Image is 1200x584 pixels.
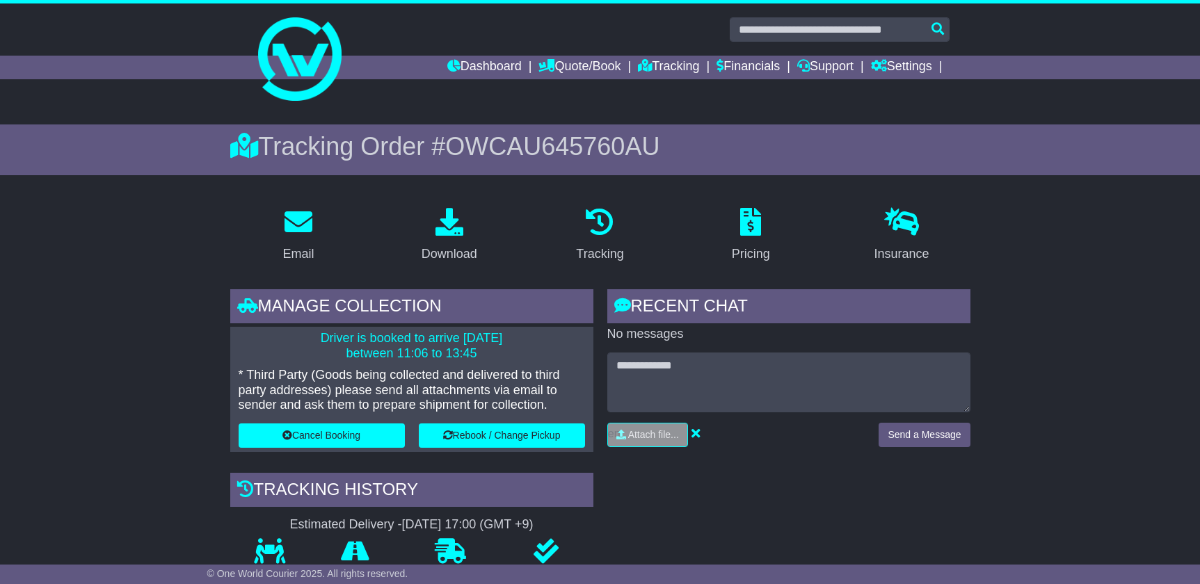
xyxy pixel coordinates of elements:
button: Cancel Booking [239,423,405,448]
button: Rebook / Change Pickup [419,423,585,448]
a: Tracking [638,56,699,79]
div: Tracking Order # [230,131,970,161]
div: Estimated Delivery - [230,517,593,533]
a: Quote/Book [538,56,621,79]
a: Settings [871,56,932,79]
a: Email [273,203,323,268]
a: Tracking [567,203,632,268]
div: Manage collection [230,289,593,327]
a: Support [797,56,854,79]
div: RECENT CHAT [607,289,970,327]
a: Insurance [865,203,938,268]
a: Financials [717,56,780,79]
div: Email [282,245,314,263]
a: Dashboard [447,56,522,79]
span: © One World Courier 2025. All rights reserved. [207,568,408,579]
div: Tracking history [230,473,593,510]
p: No messages [607,327,970,342]
div: Tracking [576,245,623,263]
p: * Third Party (Goods being collected and delivered to third party addresses) please send all atta... [239,368,585,413]
a: Download [413,203,486,268]
span: OWCAU645760AU [445,132,659,161]
button: Send a Message [879,423,970,447]
div: [DATE] 17:00 (GMT +9) [402,517,534,533]
div: Download [422,245,477,263]
div: Insurance [874,245,929,263]
div: Pricing [732,245,770,263]
p: Driver is booked to arrive [DATE] between 11:06 to 13:45 [239,331,585,361]
a: Pricing [723,203,779,268]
